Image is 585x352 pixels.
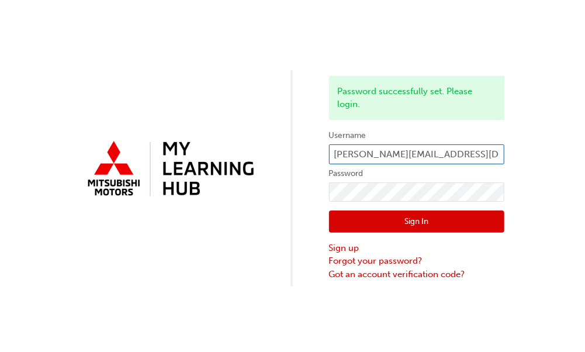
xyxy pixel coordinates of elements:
img: mmal [81,136,257,203]
input: Username [329,144,504,164]
a: Got an account verification code? [329,268,504,281]
button: Sign In [329,210,504,233]
label: Username [329,129,504,143]
a: Forgot your password? [329,254,504,268]
a: Sign up [329,241,504,255]
div: Password successfully set. Please login. [329,76,504,120]
label: Password [329,167,504,181]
